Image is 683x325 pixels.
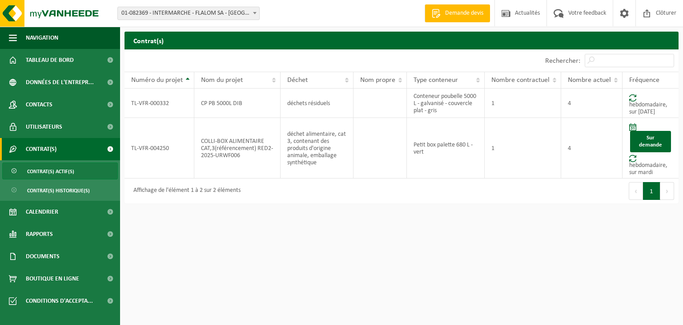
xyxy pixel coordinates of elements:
span: Contacts [26,93,52,116]
td: Conteneur poubelle 5000 L - galvanisé - couvercle plat - gris [407,89,485,118]
td: 4 [561,118,623,179]
span: 01-082369 - INTERMARCHE - FLALOM SA - LOMME [118,7,259,20]
td: 4 [561,89,623,118]
td: déchets résiduels [281,89,354,118]
a: Sur demande [630,131,671,152]
span: Tableau de bord [26,49,74,71]
label: Rechercher: [545,57,580,65]
td: COLLI-BOX ALIMENTAIRE CAT,3(référencement) RED2-2025-URWF006 [194,118,280,179]
td: TL-VFR-004250 [125,118,194,179]
span: Type conteneur [414,77,458,84]
td: Petit box palette 680 L - vert [407,118,485,179]
span: Données de l'entrepr... [26,71,94,93]
td: CP PB 5000L DIB [194,89,280,118]
td: déchet alimentaire, cat 3, contenant des produits d'origine animale, emballage synthétique [281,118,354,179]
span: Documents [26,245,60,268]
td: hebdomadaire, sur [DATE] [623,89,679,118]
button: 1 [643,182,660,200]
span: Rapports [26,223,53,245]
span: Contrat(s) [26,138,56,160]
span: Utilisateurs [26,116,62,138]
td: 1 [485,118,561,179]
span: Nombre contractuel [491,77,550,84]
span: Numéro du projet [131,77,183,84]
td: TL-VFR-000332 [125,89,194,118]
div: Affichage de l'élément 1 à 2 sur 2 éléments [129,183,241,199]
span: Contrat(s) actif(s) [27,163,74,180]
span: Déchet [287,77,308,84]
h2: Contrat(s) [125,32,679,49]
span: Nom propre [360,77,395,84]
span: Conditions d'accepta... [26,290,93,312]
span: Navigation [26,27,58,49]
span: Demande devis [443,9,486,18]
span: Nombre actuel [568,77,611,84]
span: Fréquence [629,77,659,84]
a: Contrat(s) historique(s) [2,182,118,199]
button: Next [660,182,674,200]
span: Boutique en ligne [26,268,79,290]
span: Calendrier [26,201,58,223]
td: hebdomadaire, sur mardi [623,118,679,179]
td: 1 [485,89,561,118]
a: Contrat(s) actif(s) [2,162,118,179]
span: 01-082369 - INTERMARCHE - FLALOM SA - LOMME [117,7,260,20]
span: Contrat(s) historique(s) [27,182,90,199]
a: Demande devis [425,4,490,22]
span: Nom du projet [201,77,243,84]
button: Previous [629,182,643,200]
